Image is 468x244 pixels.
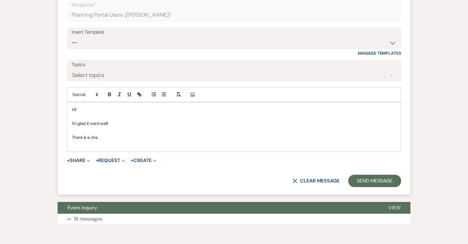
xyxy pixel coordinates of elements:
button: Share [67,158,90,163]
div: Planning Portal Users [71,9,396,21]
button: Create [131,158,156,163]
button: 18 messages [58,214,410,224]
span: Event Inquiry [67,204,97,211]
span: + [96,158,98,163]
button: Request [96,158,125,163]
p: I'm glad it went well! [72,120,396,127]
button: View [379,202,410,214]
p: Recipients* [71,1,396,9]
div: Select topics [72,71,104,79]
p: There is a cha [72,134,396,141]
div: Insert Template [71,28,396,37]
button: Clear message [292,178,340,183]
span: View [388,204,401,211]
span: + [131,158,133,163]
span: + [67,158,70,163]
label: Topics [71,60,396,69]
button: Send Message [348,175,401,187]
p: Hi! [72,106,396,113]
a: Manage Templates [358,50,401,56]
p: 18 messages [74,215,102,223]
span: ( [PERSON_NAME] ) [124,11,171,19]
button: Event Inquiry [58,202,379,214]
